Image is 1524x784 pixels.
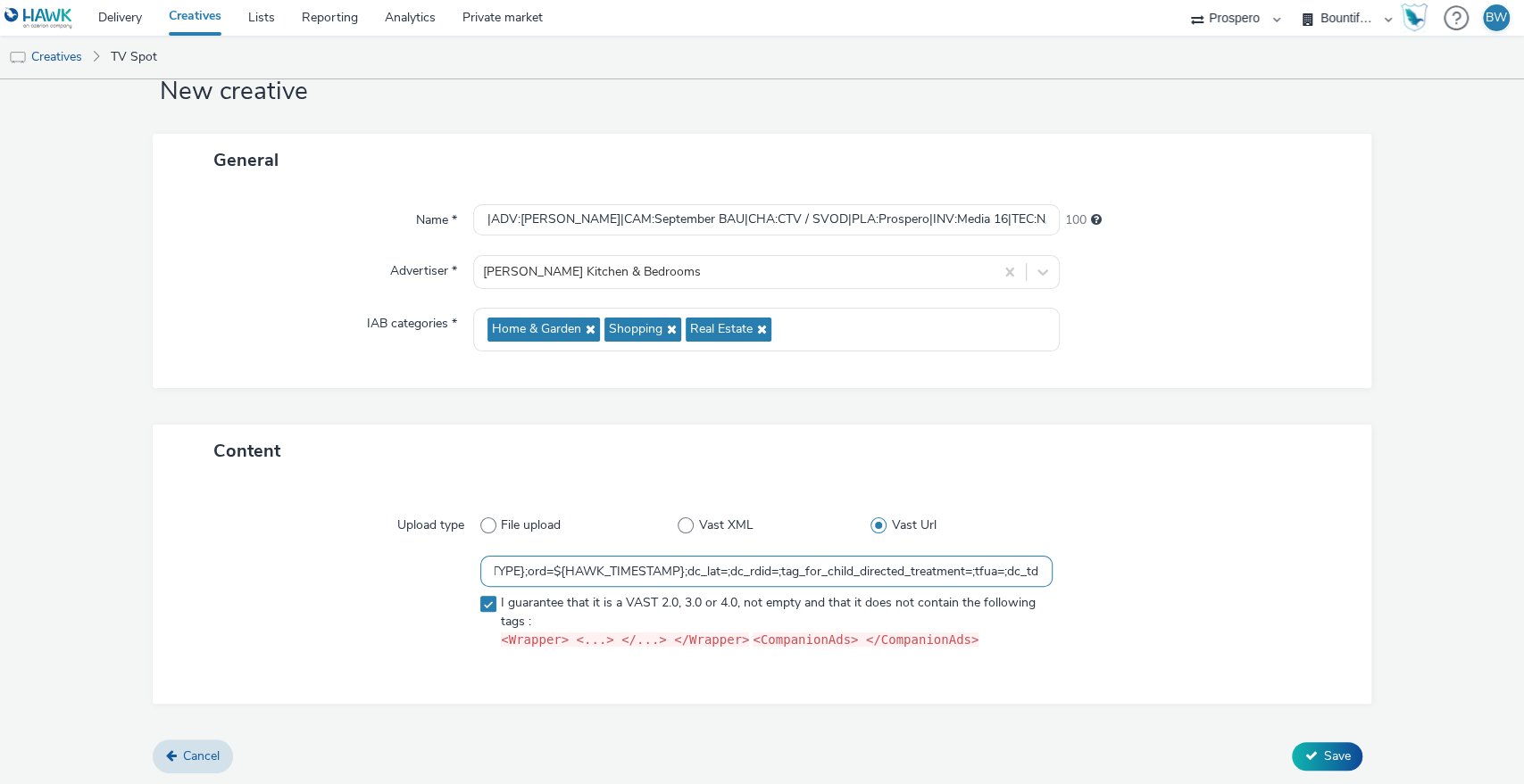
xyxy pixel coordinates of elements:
label: IAB categories * [360,308,464,333]
img: undefined Logo [4,7,73,29]
code: <Wrapper> <...> </...> </Wrapper> [501,632,749,647]
label: Name * [409,204,464,229]
span: I guarantee that it is a VAST 2.0, 3.0 or 4.0, not empty and that it does not contain the followi... [501,594,1044,649]
span: Shopping [609,322,662,337]
label: Advertiser * [383,255,464,280]
span: Content [213,439,280,463]
span: Real Estate [690,322,753,337]
code: <CompanionAds> </CompanionAds> [753,632,979,647]
span: General [213,148,279,172]
span: 100 [1064,211,1086,229]
h1: New creative [153,75,1372,109]
span: Home & Garden [492,322,581,337]
a: Cancel [153,739,233,773]
div: BW [1486,4,1507,31]
span: Vast XML [699,516,754,534]
input: Vast URL [480,556,1053,587]
a: TV Spot [102,36,166,78]
a: Hawk Academy [1401,4,1435,32]
div: Maximum 255 characters [1090,211,1101,229]
button: Save [1292,742,1362,771]
input: Name [473,204,1061,235]
span: Vast Url [891,516,936,534]
img: Hawk Academy [1401,4,1428,32]
label: Upload type [390,509,471,534]
span: Cancel [183,747,220,764]
span: Save [1323,747,1350,764]
img: tv [9,49,27,67]
span: File upload [501,516,561,534]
